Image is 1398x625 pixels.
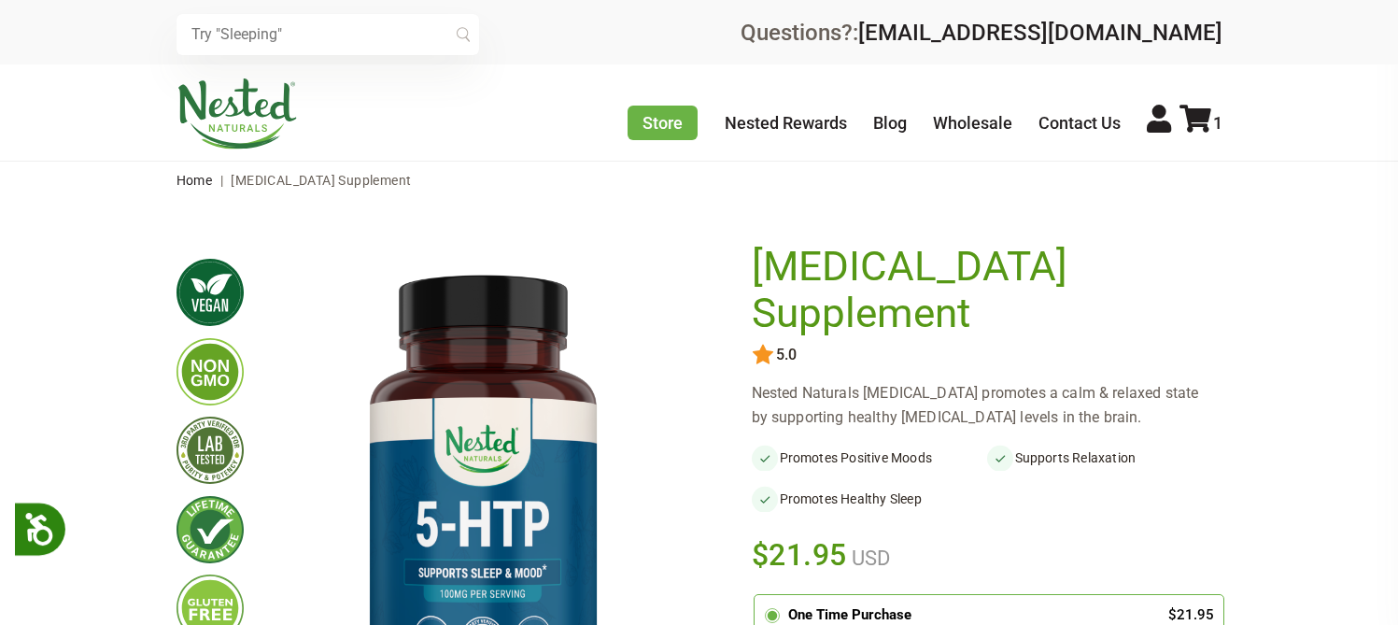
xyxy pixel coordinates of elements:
a: Contact Us [1038,113,1121,133]
img: Nested Naturals [177,78,298,149]
div: Nested Naturals [MEDICAL_DATA] promotes a calm & relaxed state by supporting healthy [MEDICAL_DAT... [752,381,1222,430]
span: 1 [1213,113,1222,133]
img: lifetimeguarantee [177,496,244,563]
span: 5.0 [774,347,797,363]
a: Wholesale [933,113,1012,133]
li: Promotes Positive Moods [752,445,987,471]
a: Nested Rewards [725,113,847,133]
img: gmofree [177,338,244,405]
span: [MEDICAL_DATA] Supplement [231,173,411,188]
h1: [MEDICAL_DATA] Supplement [752,244,1213,336]
nav: breadcrumbs [177,162,1222,199]
span: USD [847,547,890,570]
input: Try "Sleeping" [177,14,479,55]
span: $21.95 [752,534,848,575]
a: 1 [1179,113,1222,133]
a: Store [628,106,698,140]
span: | [216,173,228,188]
a: Home [177,173,213,188]
a: Blog [873,113,907,133]
li: Supports Relaxation [987,445,1222,471]
img: vegan [177,259,244,326]
div: Questions?: [741,21,1222,44]
img: thirdpartytested [177,417,244,484]
img: star.svg [752,344,774,366]
li: Promotes Healthy Sleep [752,486,987,512]
a: [EMAIL_ADDRESS][DOMAIN_NAME] [858,20,1222,46]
